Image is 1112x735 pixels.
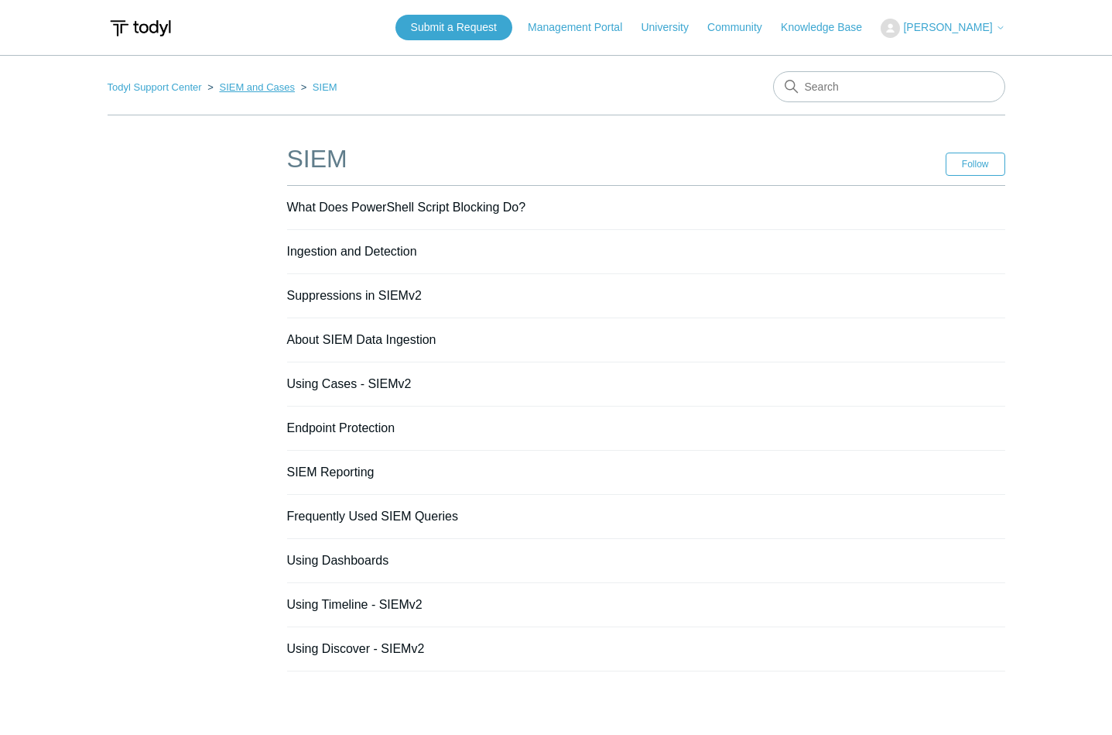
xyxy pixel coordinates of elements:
[108,81,205,93] li: Todyl Support Center
[108,81,202,93] a: Todyl Support Center
[528,19,638,36] a: Management Portal
[287,289,422,302] a: Suppressions in SIEMv2
[287,140,946,177] h1: SIEM
[287,201,526,214] a: What Does PowerShell Script Blocking Do?
[881,19,1004,38] button: [PERSON_NAME]
[108,14,173,43] img: Todyl Support Center Help Center home page
[395,15,512,40] a: Submit a Request
[287,598,423,611] a: Using Timeline - SIEMv2
[903,21,992,33] span: [PERSON_NAME]
[287,510,458,523] a: Frequently Used SIEM Queries
[641,19,703,36] a: University
[707,19,778,36] a: Community
[781,19,878,36] a: Knowledge Base
[287,465,375,479] a: SIEM Reporting
[287,642,425,655] a: Using Discover - SIEMv2
[287,554,389,567] a: Using Dashboards
[773,71,1005,102] input: Search
[287,245,417,258] a: Ingestion and Detection
[287,333,436,346] a: About SIEM Data Ingestion
[219,81,295,93] a: SIEM and Cases
[298,81,337,93] li: SIEM
[313,81,337,93] a: SIEM
[287,421,395,434] a: Endpoint Protection
[204,81,297,93] li: SIEM and Cases
[287,377,412,390] a: Using Cases - SIEMv2
[946,153,1005,176] button: Follow Section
